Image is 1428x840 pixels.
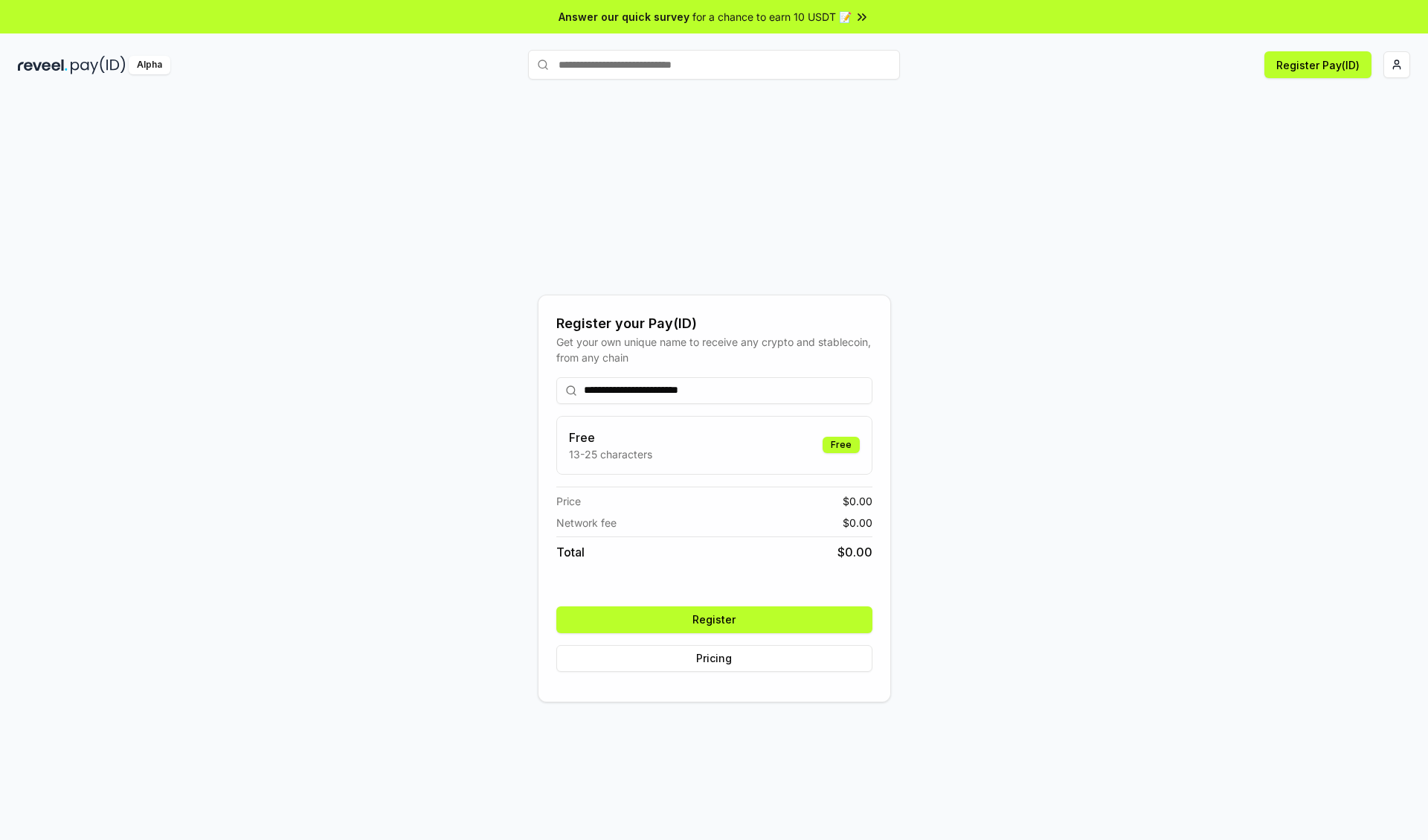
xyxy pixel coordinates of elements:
[569,429,652,446] h3: Free
[129,56,170,74] div: Alpha
[1264,51,1371,78] button: Register Pay(ID)
[559,9,689,25] span: Answer our quick survey
[71,56,126,74] img: pay_id
[569,446,652,462] p: 13-25 characters
[556,645,872,672] button: Pricing
[692,9,852,25] span: for a chance to earn 10 USDT 📝
[18,56,68,74] img: reveel_dark
[556,493,581,509] span: Price
[556,543,585,561] span: Total
[843,493,872,509] span: $ 0.00
[556,515,617,530] span: Network fee
[843,515,872,530] span: $ 0.00
[556,313,872,334] div: Register your Pay(ID)
[823,437,860,453] div: Free
[556,606,872,633] button: Register
[556,334,872,365] div: Get your own unique name to receive any crypto and stablecoin, from any chain
[837,543,872,561] span: $ 0.00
